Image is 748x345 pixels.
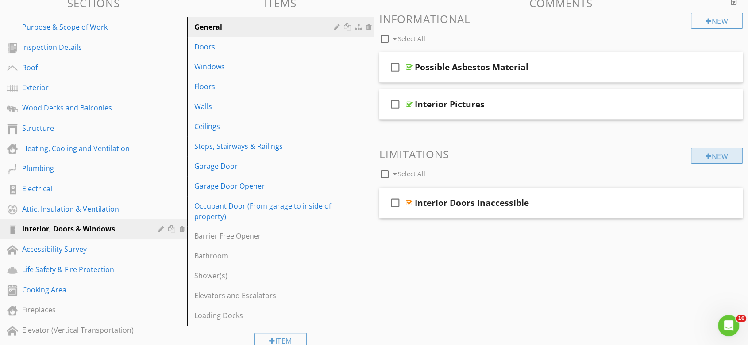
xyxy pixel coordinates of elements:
[415,62,528,72] div: Possible Asbestos Material
[22,284,145,295] div: Cooking Area
[415,99,485,110] div: Interior Pictures
[194,42,337,52] div: Doors
[194,181,337,191] div: Garage Door Opener
[194,141,337,152] div: Steps, Stairways & Railings
[22,183,145,194] div: Electrical
[22,143,145,154] div: Heating, Cooling and Ventilation
[194,22,337,32] div: General
[194,161,337,171] div: Garage Door
[22,62,145,73] div: Roof
[22,82,145,93] div: Exterior
[22,304,145,315] div: Fireplaces
[718,315,739,336] iframe: Intercom live chat
[22,102,145,113] div: Wood Decks and Balconies
[194,101,337,112] div: Walls
[22,163,145,174] div: Plumbing
[415,197,529,208] div: Interior Doors Inaccessible
[194,310,337,321] div: Loading Docks
[194,231,337,241] div: Barrier Free Opener
[398,170,425,178] span: Select All
[22,224,145,234] div: Interior, Doors & Windows
[22,244,145,254] div: Accessibility Survey
[194,201,337,222] div: Occupant Door (From garage to inside of property)
[194,270,337,281] div: Shower(s)
[691,13,743,29] div: New
[194,121,337,132] div: Ceilings
[736,315,746,322] span: 10
[398,34,425,43] span: Select All
[194,290,337,301] div: Elevators and Escalators
[388,57,402,78] i: check_box_outline_blank
[379,148,743,160] h3: Limitations
[388,192,402,213] i: check_box_outline_blank
[22,264,145,275] div: Life Safety & Fire Protection
[22,325,145,335] div: Elevator (Vertical Transportation)
[22,123,145,133] div: Structure
[194,250,337,261] div: Bathroom
[22,22,145,32] div: Purpose & Scope of Work
[194,81,337,92] div: Floors
[691,148,743,164] div: New
[22,42,145,53] div: Inspection Details
[379,13,743,25] h3: Informational
[194,61,337,72] div: Windows
[388,94,402,115] i: check_box_outline_blank
[22,204,145,214] div: Attic, Insulation & Ventilation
